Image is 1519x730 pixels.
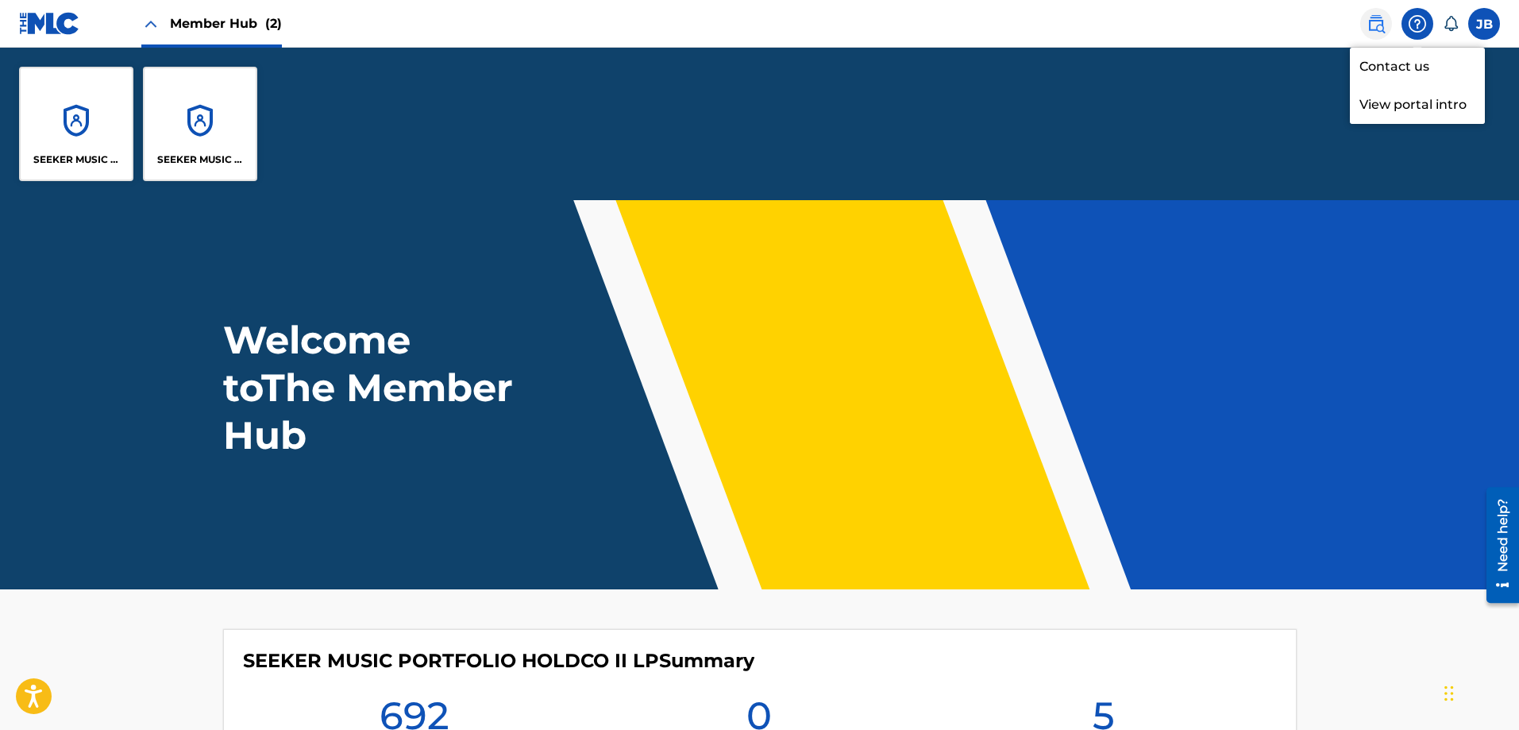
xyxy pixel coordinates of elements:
[1468,8,1500,40] div: User Menu
[1440,654,1519,730] iframe: Chat Widget
[1475,481,1519,609] iframe: Resource Center
[1444,670,1454,717] div: Drag
[1408,14,1427,33] img: help
[19,12,80,35] img: MLC Logo
[1360,8,1392,40] a: Public Search
[19,67,133,181] a: AccountsSEEKER MUSIC PORTFOLIO HOLDCO II LP
[1350,86,1485,124] p: View portal intro
[223,316,520,459] h1: Welcome to The Member Hub
[243,649,754,673] h4: SEEKER MUSIC PORTFOLIO HOLDCO II LP
[141,14,160,33] img: Close
[1401,8,1433,40] div: Help
[143,67,257,181] a: AccountsSEEKER MUSIC PORTFOLIO HOLDCO I LP
[1350,48,1485,86] a: Contact us
[1367,14,1386,33] img: search
[157,153,244,167] p: SEEKER MUSIC PORTFOLIO HOLDCO I LP
[170,14,282,33] span: Member Hub
[33,153,120,167] p: SEEKER MUSIC PORTFOLIO HOLDCO II LP
[265,16,282,31] span: (2)
[1443,16,1459,32] div: Notifications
